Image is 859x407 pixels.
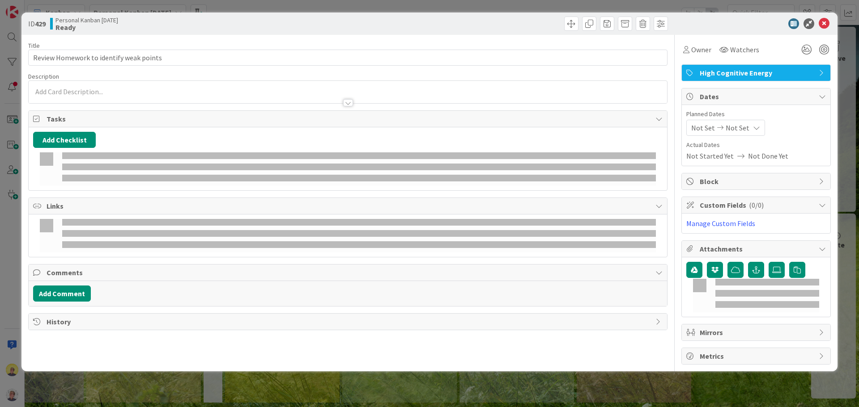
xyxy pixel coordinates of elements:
[33,132,96,148] button: Add Checklist
[28,72,59,80] span: Description
[686,109,826,119] span: Planned Dates
[700,351,814,361] span: Metrics
[28,42,40,50] label: Title
[47,267,651,278] span: Comments
[700,200,814,210] span: Custom Fields
[691,44,711,55] span: Owner
[726,122,749,133] span: Not Set
[28,50,668,66] input: type card name here...
[700,91,814,102] span: Dates
[749,201,764,210] span: ( 0/0 )
[55,24,118,31] b: Ready
[686,151,734,161] span: Not Started Yet
[686,219,755,228] a: Manage Custom Fields
[700,67,814,78] span: High Cognitive Energy
[700,243,814,254] span: Attachments
[700,176,814,187] span: Block
[28,18,46,29] span: ID
[55,17,118,24] span: Personal Kanban [DATE]
[700,327,814,338] span: Mirrors
[691,122,715,133] span: Not Set
[33,285,91,302] button: Add Comment
[47,113,651,124] span: Tasks
[730,44,759,55] span: Watchers
[47,316,651,327] span: History
[47,201,651,211] span: Links
[748,151,788,161] span: Not Done Yet
[35,19,46,28] b: 429
[686,140,826,150] span: Actual Dates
